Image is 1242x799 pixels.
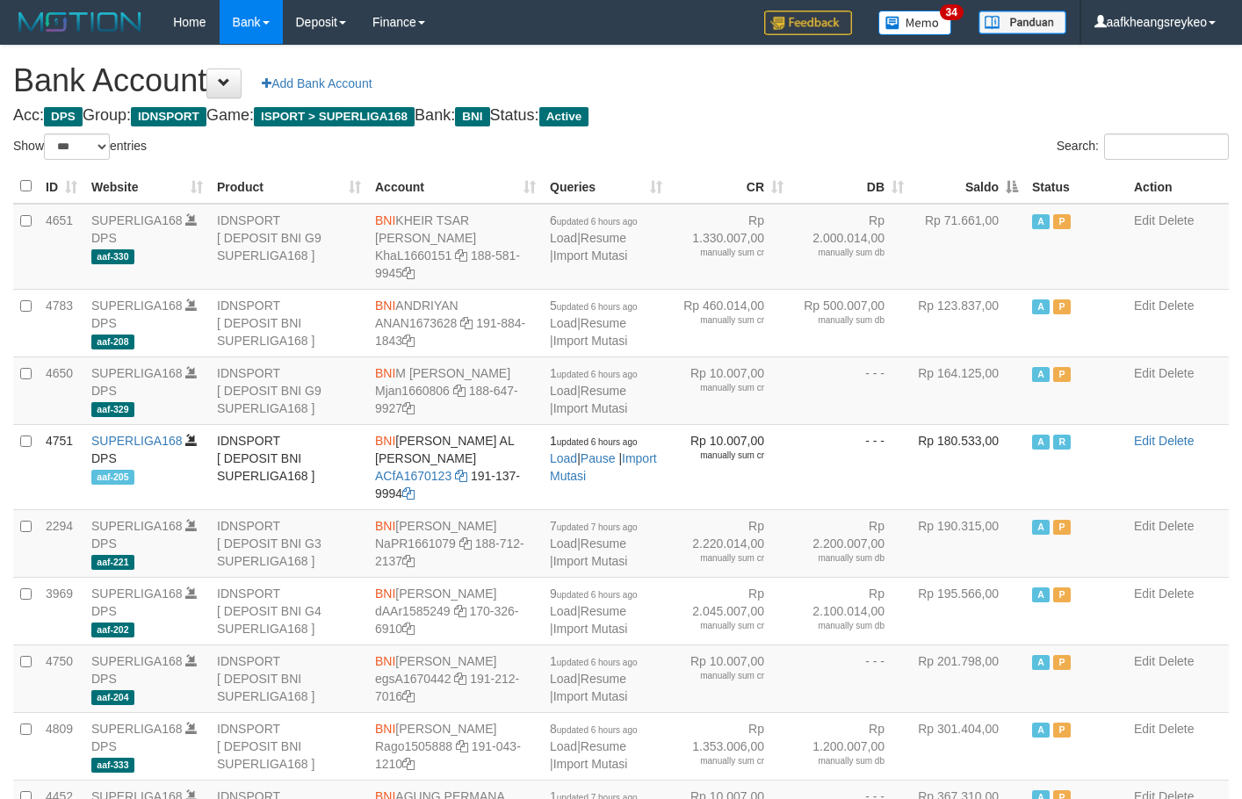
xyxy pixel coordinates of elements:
a: Import Mutasi [553,334,628,348]
a: Copy 1885819945 to clipboard [402,266,415,280]
span: BNI [375,519,395,533]
a: Resume [581,231,626,245]
td: 4751 [39,424,84,509]
span: aaf-202 [91,623,134,637]
div: manually sum cr [676,314,764,327]
td: Rp 164.125,00 [911,356,1025,424]
span: | | [550,519,638,568]
span: 9 [550,587,638,601]
span: BNI [375,299,395,313]
span: BNI [375,366,395,380]
td: [PERSON_NAME] AL [PERSON_NAME] 191-137-9994 [368,424,543,509]
h1: Bank Account [13,63,1229,98]
div: manually sum cr [676,247,764,259]
a: Edit [1134,654,1155,668]
th: Product: activate to sort column ascending [210,169,368,204]
td: - - - [791,644,911,712]
td: DPS [84,204,210,290]
a: SUPERLIGA168 [91,654,183,668]
a: Delete [1159,587,1194,601]
a: Delete [1159,213,1194,227]
td: Rp 460.014,00 [669,289,791,356]
th: Account: activate to sort column ascending [368,169,543,204]
a: Import Mutasi [553,554,628,568]
a: Rago1505888 [375,739,452,753]
td: IDNSPORT [ DEPOSIT BNI SUPERLIGA168 ] [210,644,368,712]
td: Rp 123.837,00 [911,289,1025,356]
td: Rp 10.007,00 [669,644,791,712]
span: | | [550,366,638,415]
td: Rp 2.100.014,00 [791,577,911,644]
div: manually sum cr [676,552,764,565]
a: KhaL1660151 [375,248,451,263]
a: SUPERLIGA168 [91,366,183,380]
td: Rp 10.007,00 [669,424,791,509]
a: Import Mutasi [553,622,628,636]
td: 4651 [39,204,84,290]
span: BNI [375,213,395,227]
a: Import Mutasi [553,248,628,263]
div: manually sum cr [676,620,764,632]
span: BNI [375,587,395,601]
a: ACfA1670123 [375,469,451,483]
a: Edit [1134,213,1155,227]
a: Resume [581,316,626,330]
a: Resume [581,536,626,551]
td: Rp 190.315,00 [911,509,1025,577]
span: aaf-204 [91,690,134,705]
span: 1 [550,654,638,668]
a: Copy Rago1505888 to clipboard [456,739,468,753]
td: 4650 [39,356,84,424]
td: Rp 180.533,00 [911,424,1025,509]
span: updated 6 hours ago [557,437,638,447]
span: Paused [1053,367,1071,382]
a: Resume [581,672,626,686]
span: Paused [1053,655,1071,670]
a: Load [550,604,577,618]
span: aaf-333 [91,758,134,773]
td: Rp 2.045.007,00 [669,577,791,644]
span: updated 6 hours ago [557,658,638,667]
span: updated 7 hours ago [557,522,638,532]
span: updated 6 hours ago [557,302,638,312]
a: Load [550,384,577,398]
a: Delete [1159,722,1194,736]
td: DPS [84,424,210,509]
span: Paused [1053,520,1071,535]
div: manually sum db [798,314,885,327]
td: IDNSPORT [ DEPOSIT BNI G9 SUPERLIGA168 ] [210,356,368,424]
a: Edit [1134,722,1155,736]
a: Copy 1912127016 to clipboard [402,689,415,703]
span: Active [1032,367,1050,382]
span: IDNSPORT [131,107,206,126]
td: ANDRIYAN 191-884-1843 [368,289,543,356]
a: Load [550,451,577,465]
div: manually sum db [798,247,885,259]
td: IDNSPORT [ DEPOSIT BNI SUPERLIGA168 ] [210,712,368,780]
a: SUPERLIGA168 [91,434,183,448]
a: Copy NaPR1661079 to clipboard [459,536,472,551]
span: BNI [375,722,395,736]
span: Active [1032,587,1050,602]
td: KHEIR TSAR [PERSON_NAME] 188-581-9945 [368,204,543,290]
div: manually sum cr [676,755,764,767]
img: panduan.png [978,11,1066,34]
a: Copy KhaL1660151 to clipboard [455,248,467,263]
div: manually sum db [798,552,885,565]
div: manually sum cr [676,670,764,682]
span: 7 [550,519,638,533]
th: DB: activate to sort column ascending [791,169,911,204]
a: Copy 1910431210 to clipboard [402,757,415,771]
a: Copy 1887122137 to clipboard [402,554,415,568]
a: Copy Mjan1660806 to clipboard [453,384,466,398]
a: Edit [1134,434,1155,448]
span: 1 [550,366,638,380]
a: Delete [1159,299,1194,313]
select: Showentries [44,133,110,160]
div: manually sum cr [676,382,764,394]
span: Active [539,107,589,126]
td: Rp 71.661,00 [911,204,1025,290]
a: SUPERLIGA168 [91,213,183,227]
label: Show entries [13,133,147,160]
span: Active [1032,655,1050,670]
